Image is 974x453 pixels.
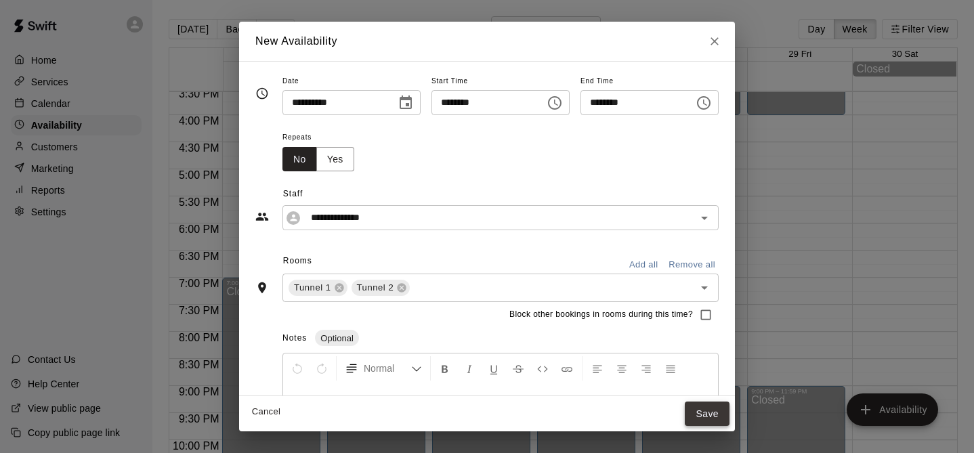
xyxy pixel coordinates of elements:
[255,87,269,100] svg: Timing
[339,356,427,381] button: Formatting Options
[352,281,400,295] span: Tunnel 2
[282,147,317,172] button: No
[458,356,481,381] button: Format Italics
[282,333,307,343] span: Notes
[580,72,719,91] span: End Time
[695,278,714,297] button: Open
[282,147,354,172] div: outlined button group
[695,209,714,228] button: Open
[665,255,719,276] button: Remove all
[433,356,457,381] button: Format Bold
[289,280,347,296] div: Tunnel 1
[482,356,505,381] button: Format Underline
[531,356,554,381] button: Insert Code
[282,72,421,91] span: Date
[702,29,727,53] button: Close
[255,210,269,223] svg: Staff
[289,281,337,295] span: Tunnel 1
[364,362,411,375] span: Normal
[310,356,333,381] button: Redo
[283,256,312,265] span: Rooms
[509,308,693,322] span: Block other bookings in rooms during this time?
[315,333,358,343] span: Optional
[255,281,269,295] svg: Rooms
[690,89,717,116] button: Choose time, selected time is 9:00 PM
[622,255,665,276] button: Add all
[507,356,530,381] button: Format Strikethrough
[635,356,658,381] button: Right Align
[255,33,337,50] h6: New Availability
[286,356,309,381] button: Undo
[316,147,354,172] button: Yes
[541,89,568,116] button: Choose time, selected time is 4:00 PM
[555,356,578,381] button: Insert Link
[610,356,633,381] button: Center Align
[685,402,729,427] button: Save
[245,402,288,423] button: Cancel
[352,280,410,296] div: Tunnel 2
[431,72,570,91] span: Start Time
[283,184,719,205] span: Staff
[659,356,682,381] button: Justify Align
[282,129,365,147] span: Repeats
[392,89,419,116] button: Choose date, selected date is Aug 25, 2025
[586,356,609,381] button: Left Align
